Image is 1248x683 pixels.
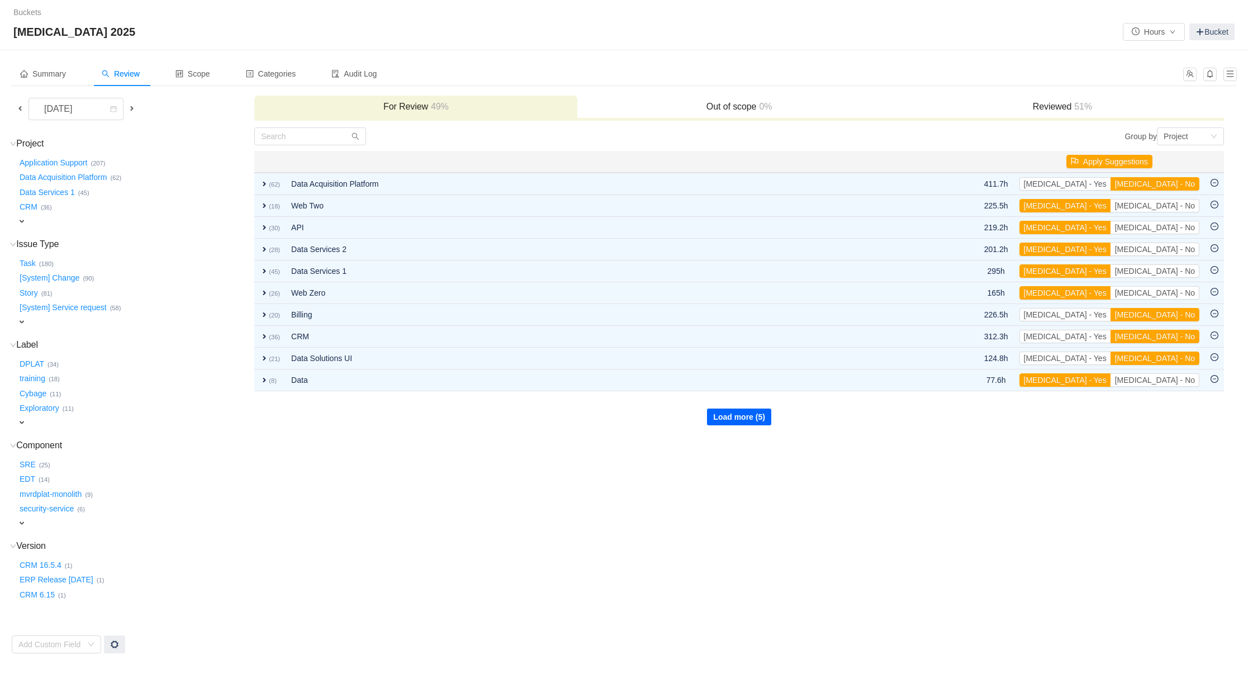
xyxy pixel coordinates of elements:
[20,70,28,78] i: icon: home
[17,571,97,589] button: ERP Release [DATE]
[246,70,254,78] i: icon: profile
[1211,375,1218,383] i: icon: minus-circle
[88,641,94,649] i: icon: down
[17,440,253,451] h3: Component
[1111,330,1199,343] button: [MEDICAL_DATA] - No
[63,405,74,412] small: (11)
[246,69,296,78] span: Categories
[17,519,26,528] span: expand
[286,173,908,195] td: Data Acquisition Platform
[91,160,105,167] small: (207)
[17,138,253,149] h3: Project
[1211,244,1218,252] i: icon: minus-circle
[1066,155,1152,168] button: icon: flagApply Suggestions
[979,195,1014,217] td: 225.5h
[260,179,269,188] span: expand
[979,326,1014,348] td: 312.3h
[269,334,280,340] small: (36)
[254,127,366,145] input: Search
[979,304,1014,326] td: 226.5h
[1123,23,1185,41] button: icon: clock-circleHoursicon: down
[39,462,50,468] small: (25)
[10,443,16,449] i: icon: down
[13,23,142,41] span: [MEDICAL_DATA] 2025
[10,543,16,549] i: icon: down
[41,290,53,297] small: (81)
[286,326,908,348] td: CRM
[17,154,91,172] button: Application Support
[17,400,63,418] button: Exploratory
[286,260,908,282] td: Data Services 1
[1189,23,1235,40] a: Bucket
[17,370,49,388] button: training
[269,312,280,319] small: (20)
[41,204,52,211] small: (36)
[286,282,908,304] td: Web Zero
[428,102,449,111] span: 49%
[1164,128,1188,145] div: Project
[17,471,39,488] button: EDT
[1019,243,1111,256] button: [MEDICAL_DATA] - Yes
[1111,286,1199,300] button: [MEDICAL_DATA] - No
[1211,179,1218,187] i: icon: minus-circle
[286,239,908,260] td: Data Services 2
[17,269,83,287] button: [System] Change
[10,342,16,348] i: icon: down
[17,385,50,402] button: Cybage
[1019,221,1111,234] button: [MEDICAL_DATA] - Yes
[979,348,1014,369] td: 124.8h
[102,69,140,78] span: Review
[17,540,253,552] h3: Version
[1111,373,1199,387] button: [MEDICAL_DATA] - No
[17,217,26,226] span: expand
[102,70,110,78] i: icon: search
[97,577,105,584] small: (1)
[17,317,26,326] span: expand
[35,98,83,120] div: [DATE]
[260,201,269,210] span: expand
[286,304,908,326] td: Billing
[1019,330,1111,343] button: [MEDICAL_DATA] - Yes
[17,456,39,473] button: SRE
[331,70,339,78] i: icon: audit
[1019,177,1111,191] button: [MEDICAL_DATA] - Yes
[1211,266,1218,274] i: icon: minus-circle
[17,339,253,350] h3: Label
[65,562,73,569] small: (1)
[17,556,65,574] button: CRM 16.5.4
[260,332,269,341] span: expand
[1019,286,1111,300] button: [MEDICAL_DATA] - Yes
[979,173,1014,195] td: 411.7h
[17,500,77,518] button: security-service
[269,377,277,384] small: (8)
[1203,68,1217,81] button: icon: bell
[979,369,1014,391] td: 77.6h
[1019,308,1111,321] button: [MEDICAL_DATA] - Yes
[979,217,1014,239] td: 219.2h
[1211,133,1217,141] i: icon: down
[110,305,121,311] small: (58)
[1111,199,1199,212] button: [MEDICAL_DATA] - No
[1019,199,1111,212] button: [MEDICAL_DATA] - Yes
[269,290,280,297] small: (26)
[286,348,908,369] td: Data Solutions UI
[1071,102,1092,111] span: 51%
[77,506,85,513] small: (6)
[17,485,85,503] button: mvrdplat-monolith
[39,260,54,267] small: (180)
[1211,201,1218,208] i: icon: minus-circle
[260,376,269,385] span: expand
[269,268,280,275] small: (45)
[17,169,110,187] button: Data Acquisition Platform
[17,254,39,272] button: Task
[352,132,359,140] i: icon: search
[907,101,1218,112] h3: Reviewed
[1211,310,1218,317] i: icon: minus-circle
[39,476,50,483] small: (14)
[1111,264,1199,278] button: [MEDICAL_DATA] - No
[260,267,269,276] span: expand
[17,299,110,317] button: [System] Service request
[1211,288,1218,296] i: icon: minus-circle
[269,225,280,231] small: (30)
[707,409,771,425] button: Load more (5)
